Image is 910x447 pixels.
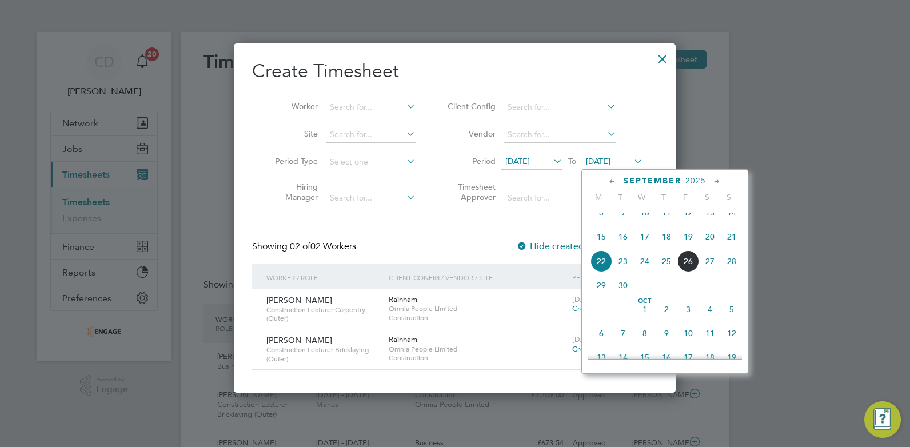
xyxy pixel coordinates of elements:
[505,156,530,166] span: [DATE]
[590,250,612,272] span: 22
[634,322,656,344] span: 8
[266,182,318,202] label: Hiring Manager
[326,99,416,115] input: Search for...
[569,264,646,290] div: Period
[266,335,332,345] span: [PERSON_NAME]
[326,154,416,170] input: Select one
[504,99,616,115] input: Search for...
[612,226,634,248] span: 16
[656,298,677,320] span: 2
[656,322,677,344] span: 9
[864,401,901,438] button: Engage Resource Center
[612,274,634,296] span: 30
[634,346,656,368] span: 15
[677,322,699,344] span: 10
[516,241,632,252] label: Hide created timesheets
[389,334,417,344] span: Rainham
[718,192,740,202] span: S
[656,202,677,223] span: 11
[721,346,743,368] span: 19
[444,101,496,111] label: Client Config
[444,182,496,202] label: Timesheet Approver
[677,226,699,248] span: 19
[266,345,380,363] span: Construction Lecturer Bricklaying (Outer)
[389,345,566,354] span: Omnia People Limited
[590,274,612,296] span: 29
[685,176,706,186] span: 2025
[588,192,609,202] span: M
[624,176,681,186] span: September
[444,129,496,139] label: Vendor
[721,202,743,223] span: 14
[612,322,634,344] span: 7
[634,298,656,320] span: 1
[634,250,656,272] span: 24
[721,298,743,320] span: 5
[386,264,569,290] div: Client Config / Vendor / Site
[634,298,656,304] span: Oct
[572,304,630,313] span: Create timesheet
[609,192,631,202] span: T
[656,250,677,272] span: 25
[290,241,356,252] span: 02 Workers
[590,202,612,223] span: 8
[252,241,358,253] div: Showing
[290,241,310,252] span: 02 of
[326,127,416,143] input: Search for...
[634,226,656,248] span: 17
[612,250,634,272] span: 23
[677,298,699,320] span: 3
[677,202,699,223] span: 12
[504,127,616,143] input: Search for...
[590,226,612,248] span: 15
[699,346,721,368] span: 18
[677,346,699,368] span: 17
[389,313,566,322] span: Construction
[565,154,580,169] span: To
[674,192,696,202] span: F
[612,202,634,223] span: 9
[252,59,657,83] h2: Create Timesheet
[504,190,616,206] input: Search for...
[326,190,416,206] input: Search for...
[266,305,380,323] span: Construction Lecturer Carpentry (Outer)
[389,294,417,304] span: Rainham
[721,250,743,272] span: 28
[699,322,721,344] span: 11
[699,250,721,272] span: 27
[721,226,743,248] span: 21
[634,202,656,223] span: 10
[389,304,566,313] span: Omnia People Limited
[444,156,496,166] label: Period
[612,346,634,368] span: 14
[389,353,566,362] span: Construction
[656,226,677,248] span: 18
[721,322,743,344] span: 12
[590,322,612,344] span: 6
[266,101,318,111] label: Worker
[266,129,318,139] label: Site
[653,192,674,202] span: T
[699,226,721,248] span: 20
[264,264,386,290] div: Worker / Role
[572,334,625,344] span: [DATE] - [DATE]
[586,156,610,166] span: [DATE]
[266,295,332,305] span: [PERSON_NAME]
[590,346,612,368] span: 13
[699,202,721,223] span: 13
[631,192,653,202] span: W
[656,346,677,368] span: 16
[266,156,318,166] label: Period Type
[572,344,630,354] span: Create timesheet
[677,250,699,272] span: 26
[699,298,721,320] span: 4
[696,192,718,202] span: S
[572,294,625,304] span: [DATE] - [DATE]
